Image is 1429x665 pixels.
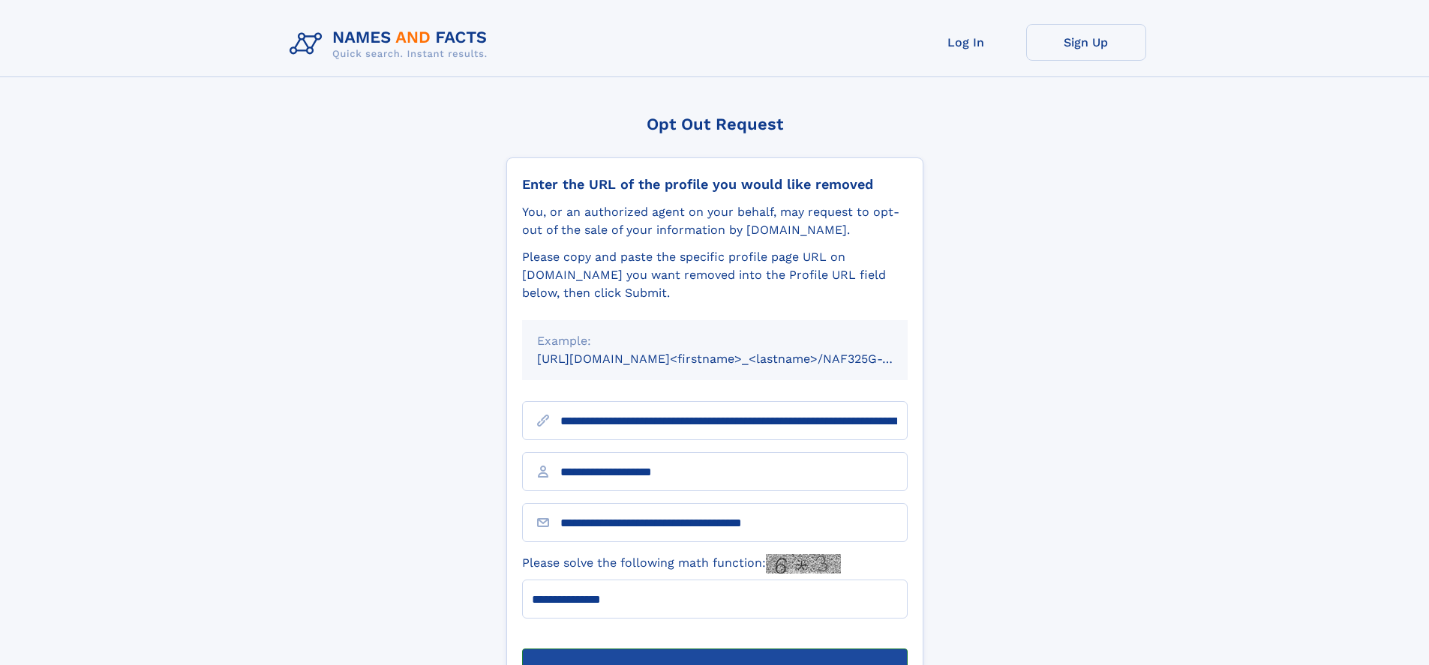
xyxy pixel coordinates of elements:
[522,203,908,239] div: You, or an authorized agent on your behalf, may request to opt-out of the sale of your informatio...
[537,352,936,366] small: [URL][DOMAIN_NAME]<firstname>_<lastname>/NAF325G-xxxxxxxx
[522,554,841,574] label: Please solve the following math function:
[1026,24,1146,61] a: Sign Up
[906,24,1026,61] a: Log In
[284,24,500,64] img: Logo Names and Facts
[537,332,893,350] div: Example:
[506,115,923,133] div: Opt Out Request
[522,176,908,193] div: Enter the URL of the profile you would like removed
[522,248,908,302] div: Please copy and paste the specific profile page URL on [DOMAIN_NAME] you want removed into the Pr...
